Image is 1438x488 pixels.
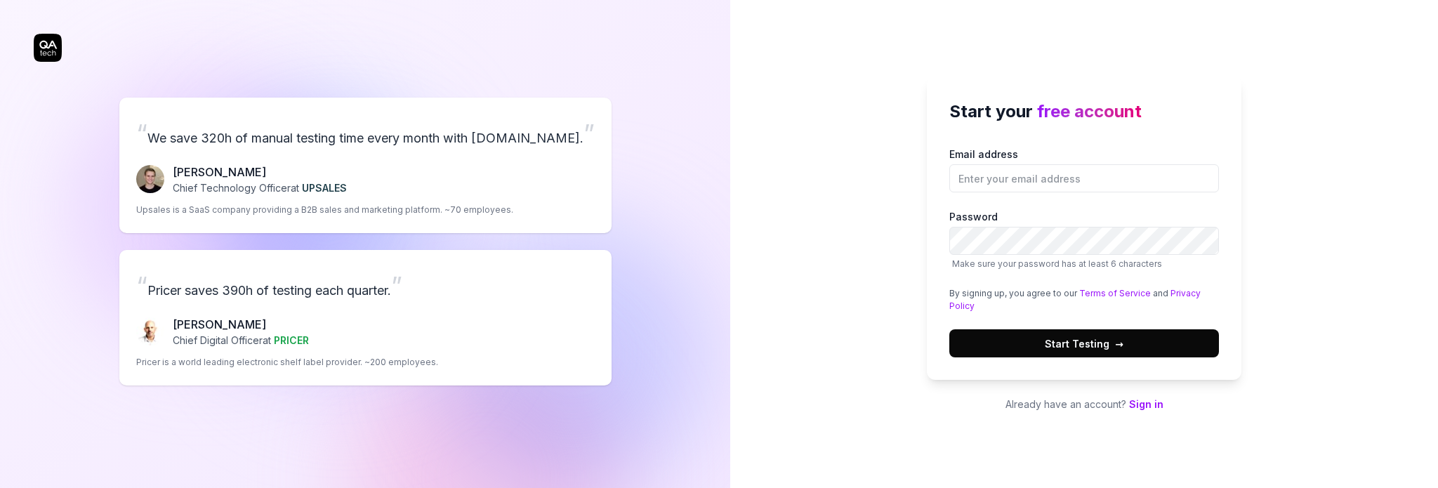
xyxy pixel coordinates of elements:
p: [PERSON_NAME] [173,164,347,180]
input: Email address [949,164,1219,192]
p: Already have an account? [927,397,1241,411]
span: ” [391,270,402,301]
label: Email address [949,147,1219,192]
label: Password [949,209,1219,270]
a: “We save 320h of manual testing time every month with [DOMAIN_NAME].”Fredrik Seidl[PERSON_NAME]Ch... [119,98,612,233]
span: Make sure your password has at least 6 characters [952,258,1162,269]
span: → [1115,336,1123,351]
p: Pricer saves 390h of testing each quarter. [136,267,595,305]
span: ” [583,118,595,149]
span: “ [136,118,147,149]
button: Start Testing→ [949,329,1219,357]
span: free account [1037,101,1142,121]
a: Terms of Service [1079,288,1151,298]
p: [PERSON_NAME] [173,316,309,333]
span: Start Testing [1045,336,1123,351]
img: Chris Chalkitis [136,317,164,345]
p: We save 320h of manual testing time every month with [DOMAIN_NAME]. [136,114,595,152]
p: Upsales is a SaaS company providing a B2B sales and marketing platform. ~70 employees. [136,204,513,216]
div: By signing up, you agree to our and [949,287,1219,312]
a: “Pricer saves 390h of testing each quarter.”Chris Chalkitis[PERSON_NAME]Chief Digital Officerat P... [119,250,612,385]
a: Sign in [1129,398,1163,410]
p: Pricer is a world leading electronic shelf label provider. ~200 employees. [136,356,438,369]
p: Chief Digital Officer at [173,333,309,348]
span: UPSALES [302,182,347,194]
p: Chief Technology Officer at [173,180,347,195]
span: PRICER [274,334,309,346]
h2: Start your [949,99,1219,124]
input: PasswordMake sure your password has at least 6 characters [949,227,1219,255]
span: “ [136,270,147,301]
img: Fredrik Seidl [136,165,164,193]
